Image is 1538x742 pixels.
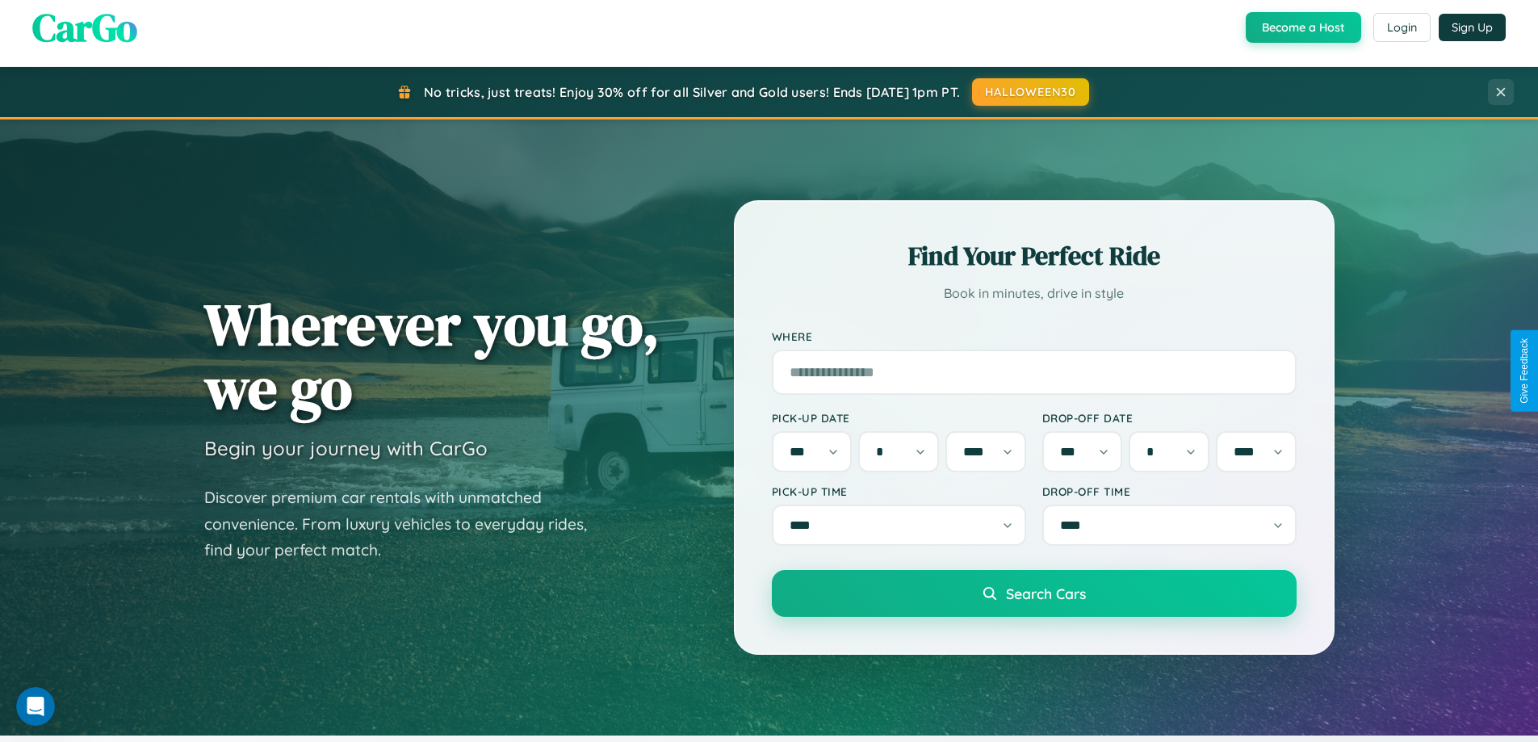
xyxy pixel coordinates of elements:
label: Where [772,329,1297,343]
h1: Wherever you go, we go [204,292,660,420]
p: Book in minutes, drive in style [772,282,1297,305]
label: Drop-off Date [1042,411,1297,425]
span: CarGo [32,1,137,54]
button: HALLOWEEN30 [972,78,1089,106]
span: No tricks, just treats! Enjoy 30% off for all Silver and Gold users! Ends [DATE] 1pm PT. [424,84,960,100]
label: Drop-off Time [1042,484,1297,498]
button: Login [1373,13,1431,42]
label: Pick-up Time [772,484,1026,498]
iframe: Intercom live chat [16,687,55,726]
span: Search Cars [1006,585,1086,602]
h2: Find Your Perfect Ride [772,238,1297,274]
div: Give Feedback [1519,338,1530,404]
button: Become a Host [1246,12,1361,43]
button: Sign Up [1439,14,1506,41]
h3: Begin your journey with CarGo [204,436,488,460]
label: Pick-up Date [772,411,1026,425]
button: Search Cars [772,570,1297,617]
p: Discover premium car rentals with unmatched convenience. From luxury vehicles to everyday rides, ... [204,484,608,564]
